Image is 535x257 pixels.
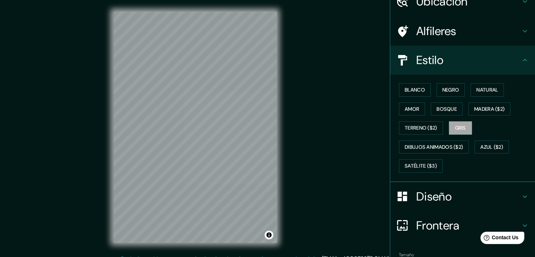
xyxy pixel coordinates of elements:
[399,102,425,116] button: Amor
[416,53,521,67] h4: Estilo
[390,46,535,75] div: Estilo
[449,121,472,135] button: Gris
[431,102,463,116] button: Bosque
[399,121,443,135] button: Terreno ($2)
[416,24,521,38] h4: Alfileres
[399,140,469,154] button: Dibujos animados ($2)
[265,231,273,239] button: Toggle attribution
[113,12,277,243] canvas: Map
[471,229,527,249] iframe: Help widget launcher
[390,17,535,46] div: Alfileres
[390,182,535,211] div: Diseño
[468,102,510,116] button: Madera ($2)
[471,83,504,97] button: Natural
[399,159,443,173] button: Satélite ($3)
[390,211,535,240] div: Frontera
[416,189,521,204] h4: Diseño
[416,218,521,233] h4: Frontera
[399,83,431,97] button: Blanco
[475,140,509,154] button: Azul ($2)
[437,83,465,97] button: Negro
